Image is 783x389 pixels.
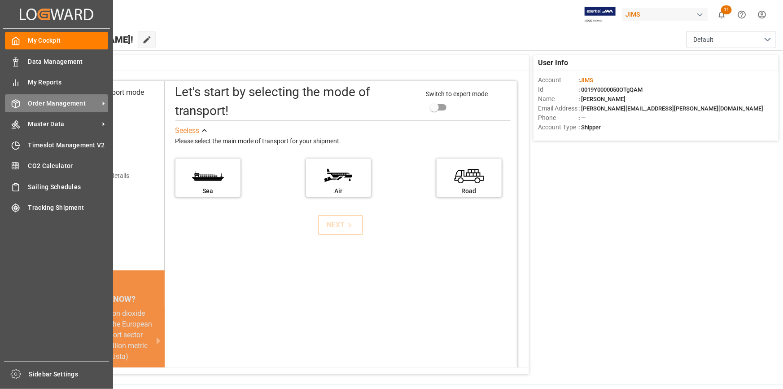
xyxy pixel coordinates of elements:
[578,86,643,93] span: : 0019Y0000050OTgQAM
[28,119,99,129] span: Master Data
[175,136,511,147] div: Please select the main mode of transport for your shipment.
[585,7,616,22] img: Exertis%20JAM%20-%20Email%20Logo.jpg_1722504956.jpg
[538,85,578,94] span: Id
[578,124,601,131] span: : Shipper
[318,215,363,235] button: NEXT
[180,186,236,196] div: Sea
[441,186,497,196] div: Road
[73,171,129,181] div: Add shipping details
[28,161,109,171] span: CO2 Calculator
[538,123,578,132] span: Account Type
[538,75,578,85] span: Account
[28,78,109,87] span: My Reports
[538,57,568,68] span: User Info
[29,370,109,379] span: Sidebar Settings
[5,178,108,195] a: Sailing Schedules
[5,32,108,49] a: My Cockpit
[175,83,417,120] div: Let's start by selecting the mode of transport!
[5,199,108,217] a: Tracking Shipment
[712,4,732,25] button: show 11 new notifications
[28,203,109,212] span: Tracking Shipment
[175,125,200,136] div: See less
[732,4,752,25] button: Help Center
[152,308,165,373] button: next slide / item
[327,220,354,230] div: NEXT
[578,77,593,84] span: :
[578,115,586,121] span: : —
[538,113,578,123] span: Phone
[622,6,712,23] button: JIMS
[622,8,708,21] div: JIMS
[693,35,713,44] span: Default
[721,5,732,14] span: 11
[5,74,108,91] a: My Reports
[28,141,109,150] span: Timeslot Management V2
[5,157,108,175] a: CO2 Calculator
[578,96,626,102] span: : [PERSON_NAME]
[538,94,578,104] span: Name
[311,186,367,196] div: Air
[5,53,108,70] a: Data Management
[578,105,763,112] span: : [PERSON_NAME][EMAIL_ADDRESS][PERSON_NAME][DOMAIN_NAME]
[580,77,593,84] span: JIMS
[687,31,776,48] button: open menu
[28,99,99,108] span: Order Management
[28,36,109,45] span: My Cockpit
[426,90,488,97] span: Switch to expert mode
[538,104,578,113] span: Email Address
[28,57,109,66] span: Data Management
[28,182,109,192] span: Sailing Schedules
[5,136,108,154] a: Timeslot Management V2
